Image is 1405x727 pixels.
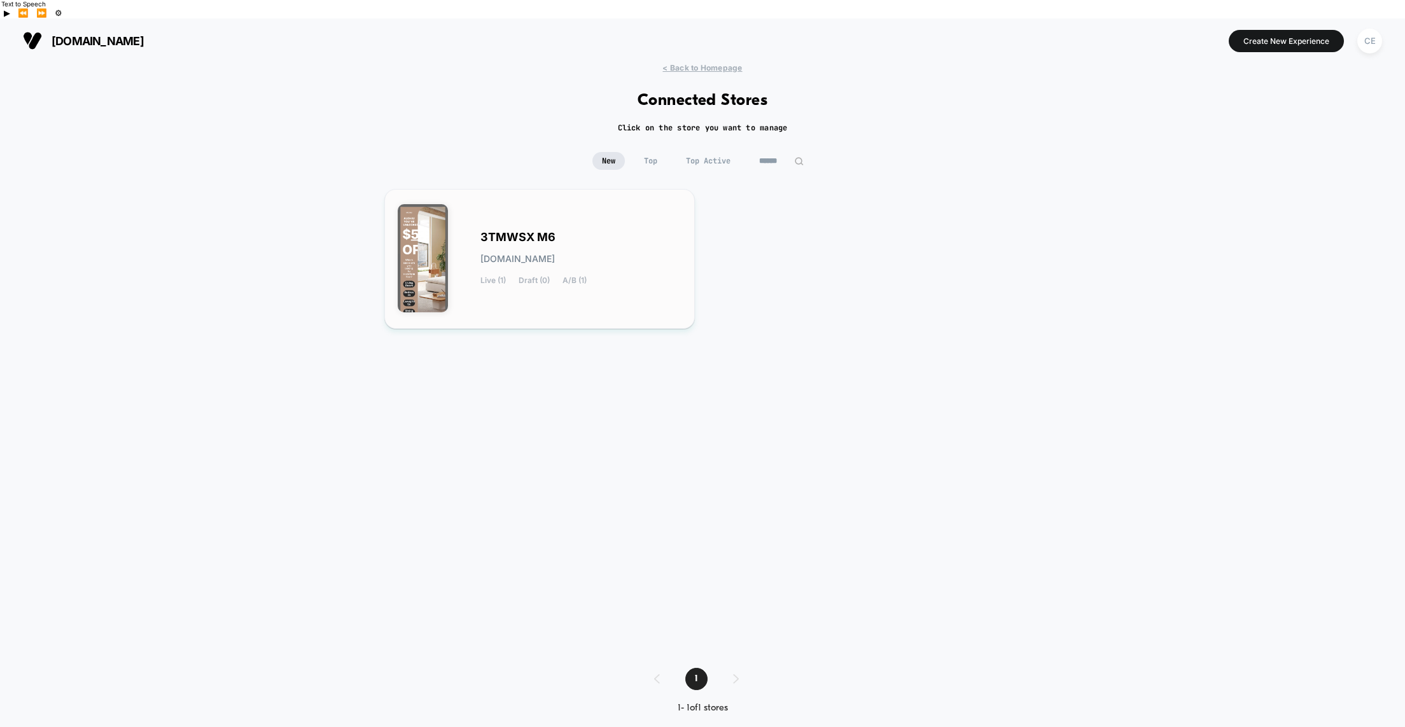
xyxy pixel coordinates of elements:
[592,152,625,170] span: New
[794,156,804,166] img: edit
[480,233,556,242] span: 3TMWSX M6
[480,254,555,263] span: [DOMAIN_NAME]
[519,276,550,285] span: Draft (0)
[480,276,506,285] span: Live (1)
[662,63,742,73] span: < Back to Homepage
[618,123,788,133] h2: Click on the store you want to manage
[685,668,708,690] span: 1
[563,276,587,285] span: A/B (1)
[398,204,448,312] img: 3TMWSX_M6
[641,703,764,714] div: 1 - 1 of 1 stores
[52,34,144,48] span: [DOMAIN_NAME]
[638,92,768,110] h1: Connected Stores
[634,152,667,170] span: Top
[1353,28,1386,54] button: CE
[14,8,32,18] button: Previous
[51,8,66,18] button: Settings
[19,31,148,51] button: [DOMAIN_NAME]
[676,152,740,170] span: Top Active
[1229,30,1344,52] button: Create New Experience
[32,8,51,18] button: Forward
[23,31,42,50] img: Visually logo
[1357,29,1382,53] div: CE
